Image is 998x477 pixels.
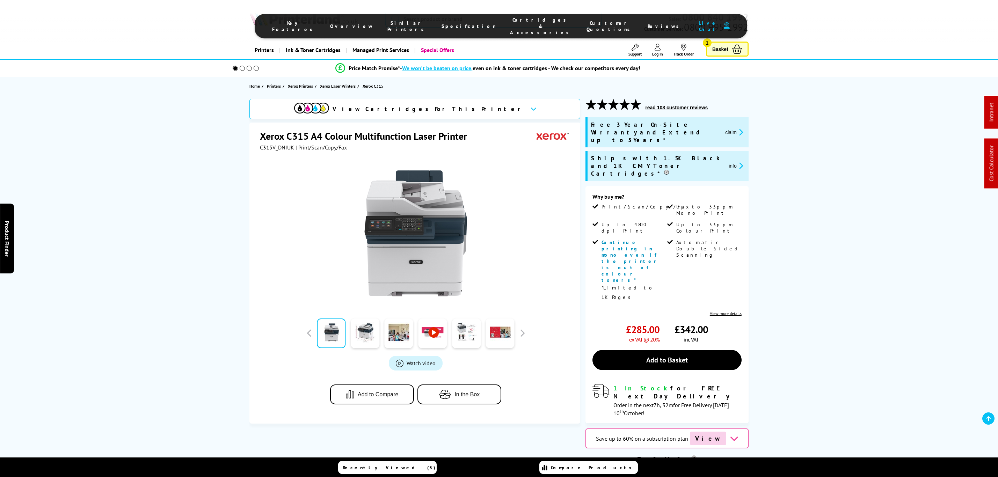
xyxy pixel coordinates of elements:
[537,130,569,142] img: Xerox
[249,82,262,90] a: Home
[347,165,484,302] img: Xerox C315
[626,323,660,336] span: £285.00
[602,283,665,302] p: *Limited to 1K Pages
[697,20,720,32] span: Live Chat
[988,103,995,122] a: Intranet
[320,82,357,90] a: Xerox Laser Printers
[712,44,728,54] span: Basket
[320,82,356,90] span: Xerox Laser Printers
[407,360,436,367] span: Watch video
[673,44,694,57] a: Track Order
[272,20,316,32] span: Key Features
[363,82,384,90] span: Xerox C315
[267,82,281,90] span: Printers
[706,42,749,57] a: Basket 1
[3,221,10,257] span: Product Finder
[703,38,712,47] span: 1
[330,384,414,404] button: Add to Compare
[585,455,748,462] div: Toner Cartridge Costs
[690,432,726,445] span: View
[260,130,474,142] h1: Xerox C315 A4 Colour Multifunction Laser Printer
[349,65,400,72] span: Price Match Promise*
[628,51,642,57] span: Support
[417,384,501,404] button: In the Box
[988,146,995,182] a: Cost Calculator
[223,62,753,74] li: modal_Promise
[587,20,634,32] span: Customer Questions
[249,82,260,90] span: Home
[330,23,373,29] span: Overview
[288,82,315,90] a: Xerox Printers
[592,384,741,416] div: modal_delivery
[267,82,283,90] a: Printers
[296,144,347,151] span: | Print/Scan/Copy/Fax
[591,154,723,177] span: Ships with 1.5K Black and 1K CMY Toner Cartridges*
[723,128,745,136] button: promo-description
[402,65,473,72] span: We won’t be beaten on price,
[676,221,740,234] span: Up to 33ppm Colour Print
[676,204,740,216] span: Up to 33ppm Mono Print
[620,408,624,414] sup: th
[592,193,741,204] div: Why buy me?
[414,41,459,59] a: Special Offers
[676,239,740,258] span: Automatic Double Sided Scanning
[724,22,730,29] img: user-headset-duotone.svg
[629,336,660,343] span: ex VAT @ 20%
[602,221,665,234] span: Up to 4800 dpi Print
[648,23,683,29] span: Reviews
[389,356,443,370] a: Product_All_Videos
[602,239,660,283] span: Continue printing in mono even if the printer is out of colour toners*
[539,461,638,474] a: Compare Products
[279,41,346,59] a: Ink & Toner Cartridges
[596,435,688,442] span: Save up to 60% on a subscription plan
[249,41,279,59] a: Printers
[387,20,428,32] span: Similar Printers
[338,461,437,474] a: Recently Viewed (5)
[358,391,399,398] span: Add to Compare
[260,144,294,151] span: C315V_DNIUK
[613,402,729,417] span: Order in the next for Free Delivery [DATE] 10 October!
[343,464,436,471] span: Recently Viewed (5)
[363,82,385,90] a: Xerox C315
[684,336,699,343] span: inc VAT
[613,384,670,392] span: 1 In Stock
[400,65,640,72] div: - even on ink & toner cartridges - We check our competitors every day!
[654,402,673,409] span: 7h, 32m
[286,41,341,59] span: Ink & Toner Cartridges
[591,121,720,144] span: Free 3 Year On-Site Warranty and Extend up to 5 Years*
[294,103,329,113] img: View Cartridges
[652,51,663,57] span: Log In
[510,17,573,36] span: Cartridges & Accessories
[710,311,742,316] a: View more details
[643,104,710,111] button: read 108 customer reviews
[454,391,480,398] span: In the Box
[333,105,525,113] span: View Cartridges For This Printer
[442,23,496,29] span: Specification
[602,204,691,210] span: Print/Scan/Copy/Fax
[288,82,313,90] span: Xerox Printers
[613,384,741,400] div: for FREE Next Day Delivery
[628,44,642,57] a: Support
[551,464,635,471] span: Compare Products
[346,41,414,59] a: Managed Print Services
[652,44,663,57] a: Log In
[675,323,708,336] span: £342.00
[727,162,745,170] button: promo-description
[691,455,697,461] sup: Cost per page
[592,350,741,370] a: Add to Basket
